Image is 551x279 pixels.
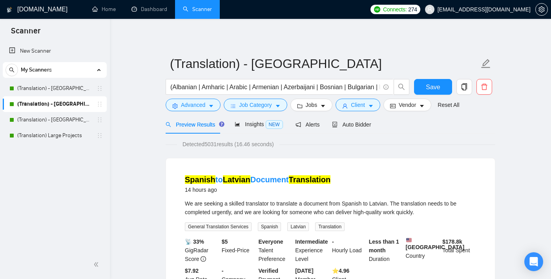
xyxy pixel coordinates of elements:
button: search [394,79,409,95]
span: caret-down [208,103,214,109]
li: New Scanner [3,43,107,59]
span: setting [172,103,178,109]
span: Job Category [239,101,272,109]
span: Translation [315,222,345,231]
span: search [6,67,18,73]
b: ⭐️ 4.96 [332,268,349,274]
span: notification [296,122,301,127]
span: Alerts [296,121,320,128]
span: area-chart [235,121,240,127]
img: upwork-logo.png [374,6,380,13]
span: Scanner [5,25,47,42]
b: 📡 33% [185,239,204,245]
span: delete [477,83,492,90]
b: Verified [259,268,279,274]
button: Save [414,79,452,95]
span: holder [97,132,103,139]
a: Reset All [438,101,459,109]
span: setting [536,6,547,13]
a: New Scanner [9,43,100,59]
img: logo [7,4,12,16]
b: $ 178.8k [442,239,462,245]
div: Experience Level [294,237,330,263]
b: - [332,239,334,245]
a: homeHome [92,6,116,13]
span: holder [97,101,103,107]
button: idcardVendorcaret-down [383,99,431,111]
span: Auto Bidder [332,121,371,128]
b: [GEOGRAPHIC_DATA] [406,237,465,250]
span: info-circle [383,84,389,90]
input: Search Freelance Jobs... [170,82,380,92]
mark: Spanish [185,175,215,184]
b: [DATE] [295,268,313,274]
span: holder [97,117,103,123]
div: Talent Preference [257,237,294,263]
span: Detected 5031 results (16.46 seconds) [177,140,279,149]
span: search [394,83,409,90]
img: 🇺🇸 [406,237,412,243]
span: Latvian [287,222,309,231]
span: folder [297,103,303,109]
b: Intermediate [295,239,328,245]
button: folderJobscaret-down [290,99,333,111]
div: Tooltip anchor [218,121,225,128]
button: search [5,64,18,76]
span: user [427,7,432,12]
a: (Translation) Large Projects [17,128,92,143]
button: settingAdvancedcaret-down [166,99,221,111]
span: bars [230,103,236,109]
button: delete [476,79,492,95]
b: Everyone [259,239,283,245]
span: NEW [266,120,283,129]
div: Open Intercom Messenger [524,252,543,271]
span: caret-down [275,103,281,109]
div: Total Spent [441,237,478,263]
a: SpanishtoLatvianDocumentTranslation [185,175,330,184]
div: Fixed-Price [220,237,257,263]
b: $ 5 [222,239,228,245]
span: user [342,103,348,109]
span: Insights [235,121,283,127]
a: (Translation) - [GEOGRAPHIC_DATA] [17,81,92,96]
span: Save [426,82,440,92]
button: copy [456,79,472,95]
span: edit [481,59,491,69]
div: Hourly Load [330,237,367,263]
div: Country [404,237,441,263]
a: setting [535,6,548,13]
span: 274 [408,5,417,14]
input: Scanner name... [170,54,479,73]
span: Connects: [383,5,407,14]
mark: Translation [289,175,331,184]
a: (Translation) - [GEOGRAPHIC_DATA] [17,112,92,128]
span: copy [457,83,472,90]
b: $7.92 [185,268,199,274]
a: searchScanner [183,6,212,13]
span: info-circle [201,256,206,262]
span: idcard [390,103,396,109]
div: 14 hours ago [185,185,330,195]
span: search [166,122,171,127]
span: General Translation Services [185,222,252,231]
span: Jobs [306,101,317,109]
span: Spanish [258,222,281,231]
mark: Latvian [223,175,250,184]
button: setting [535,3,548,16]
a: dashboardDashboard [131,6,167,13]
span: caret-down [419,103,425,109]
b: Less than 1 month [369,239,399,253]
button: barsJob Categorycaret-down [224,99,287,111]
span: Client [351,101,365,109]
span: robot [332,122,338,127]
div: Duration [367,237,404,263]
button: userClientcaret-down [336,99,380,111]
b: - [222,268,224,274]
span: Advanced [181,101,205,109]
div: GigRadar Score [183,237,220,263]
div: We are seeking a skilled translator to translate a document from Spanish to Latvian. The translat... [185,199,476,217]
span: double-left [93,261,101,268]
span: caret-down [368,103,374,109]
span: Vendor [399,101,416,109]
a: (Translation) - [GEOGRAPHIC_DATA] [17,96,92,112]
